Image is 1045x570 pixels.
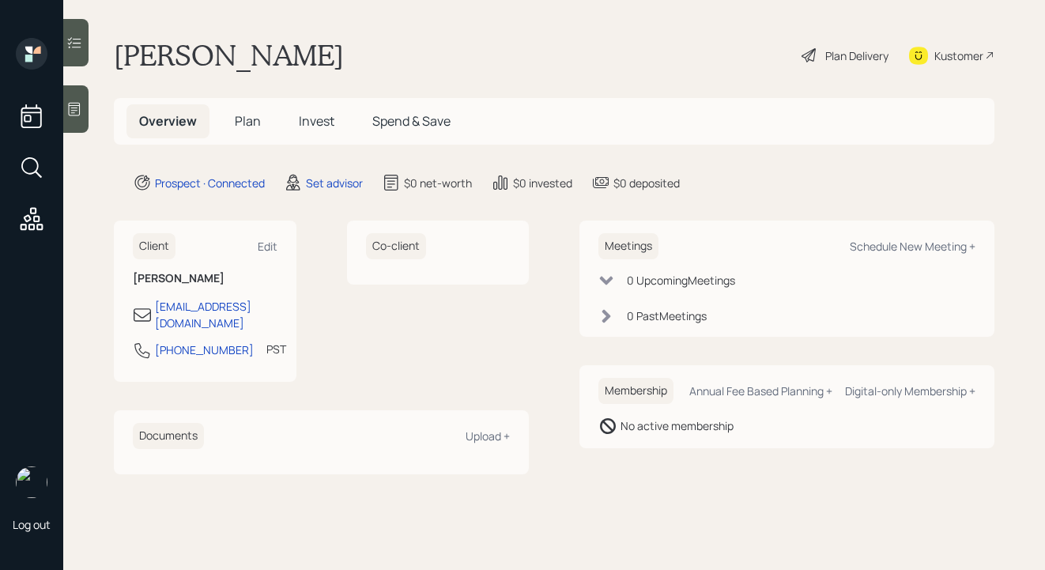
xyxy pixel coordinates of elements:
div: $0 deposited [613,175,680,191]
div: Kustomer [934,47,983,64]
div: Schedule New Meeting + [850,239,975,254]
div: $0 net-worth [404,175,472,191]
span: Overview [139,112,197,130]
span: Spend & Save [372,112,451,130]
h6: Documents [133,423,204,449]
div: Plan Delivery [825,47,888,64]
div: Upload + [466,428,510,444]
h6: [PERSON_NAME] [133,272,277,285]
div: [EMAIL_ADDRESS][DOMAIN_NAME] [155,298,277,331]
div: Digital-only Membership + [845,383,975,398]
h6: Meetings [598,233,658,259]
div: PST [266,341,286,357]
div: 0 Upcoming Meeting s [627,272,735,289]
h6: Client [133,233,175,259]
div: [PHONE_NUMBER] [155,342,254,358]
div: Prospect · Connected [155,175,265,191]
span: Invest [299,112,334,130]
div: $0 invested [513,175,572,191]
div: No active membership [621,417,734,434]
div: Set advisor [306,175,363,191]
div: Annual Fee Based Planning + [689,383,832,398]
img: aleksandra-headshot.png [16,466,47,498]
div: Log out [13,517,51,532]
span: Plan [235,112,261,130]
h1: [PERSON_NAME] [114,38,344,73]
div: Edit [258,239,277,254]
div: 0 Past Meeting s [627,308,707,324]
h6: Membership [598,378,673,404]
h6: Co-client [366,233,426,259]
